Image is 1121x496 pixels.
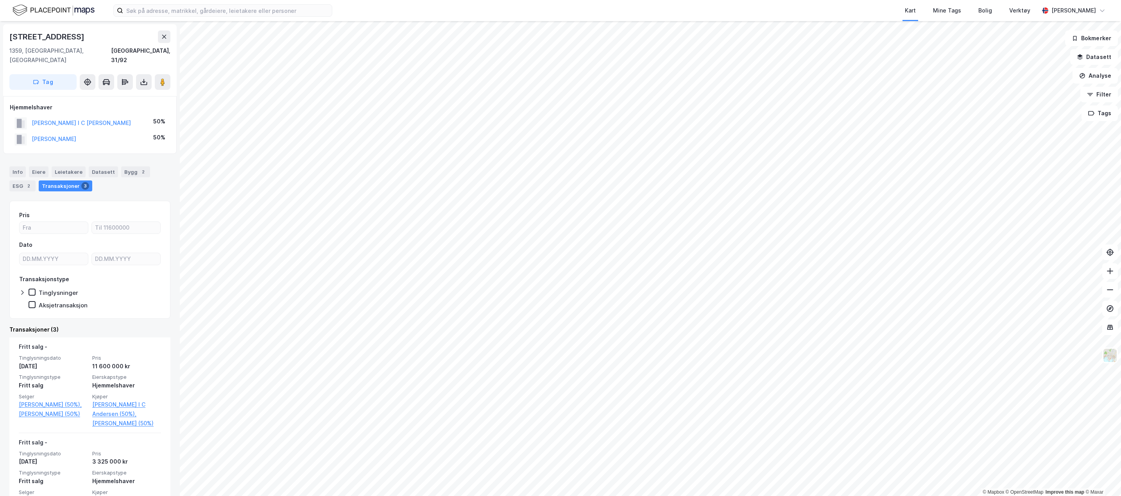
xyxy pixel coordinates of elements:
div: 50% [153,117,165,126]
input: DD.MM.YYYY [92,253,160,265]
span: Tinglysningsdato [19,450,88,457]
input: Fra [20,222,88,234]
div: [DATE] [19,362,88,371]
div: Eiere [29,166,48,177]
div: Transaksjonstype [19,275,69,284]
div: Tinglysninger [39,289,78,296]
button: Tags [1082,105,1118,121]
iframe: Chat Widget [1082,459,1121,496]
input: Til 11600000 [92,222,160,234]
a: Improve this map [1046,489,1084,495]
span: Tinglysningsdato [19,355,88,361]
span: Tinglysningstype [19,469,88,476]
span: Eierskapstype [92,469,161,476]
div: Fritt salg [19,381,88,390]
a: [PERSON_NAME] (50%) [92,419,161,428]
div: ESG [9,180,36,191]
div: 3 325 000 kr [92,457,161,466]
div: Hjemmelshaver [92,476,161,486]
button: Tag [9,74,77,90]
div: 11 600 000 kr [92,362,161,371]
div: Mine Tags [933,6,961,15]
div: Kart [905,6,916,15]
div: 2 [139,168,147,176]
div: 3 [81,182,89,190]
span: Eierskapstype [92,374,161,380]
input: Søk på adresse, matrikkel, gårdeiere, leietakere eller personer [123,5,332,16]
span: Selger [19,489,88,496]
button: Filter [1080,87,1118,102]
div: Bolig [978,6,992,15]
a: [PERSON_NAME] (50%), [19,400,88,409]
img: Z [1103,348,1117,363]
a: Mapbox [983,489,1004,495]
div: [STREET_ADDRESS] [9,30,86,43]
div: Bygg [121,166,150,177]
div: 1359, [GEOGRAPHIC_DATA], [GEOGRAPHIC_DATA] [9,46,111,65]
div: Aksjetransaksjon [39,302,88,309]
div: Transaksjoner [39,180,92,191]
a: [PERSON_NAME] (50%) [19,409,88,419]
span: Selger [19,393,88,400]
input: DD.MM.YYYY [20,253,88,265]
div: [GEOGRAPHIC_DATA], 31/92 [111,46,170,65]
div: Fritt salg - [19,342,47,355]
div: Pris [19,211,30,220]
a: [PERSON_NAME] I C Andersen (50%), [92,400,161,419]
button: Analyse [1073,68,1118,84]
span: Pris [92,450,161,457]
img: logo.f888ab2527a4732fd821a326f86c7f29.svg [13,4,95,17]
div: Dato [19,240,32,250]
div: Kontrollprogram for chat [1082,459,1121,496]
div: 50% [153,133,165,142]
div: Fritt salg [19,476,88,486]
span: Kjøper [92,489,161,496]
div: Leietakere [52,166,86,177]
div: Verktøy [1009,6,1030,15]
div: [DATE] [19,457,88,466]
span: Kjøper [92,393,161,400]
div: 2 [25,182,32,190]
div: Fritt salg - [19,438,47,450]
span: Pris [92,355,161,361]
div: Hjemmelshaver [10,103,170,112]
div: Hjemmelshaver [92,381,161,390]
span: Tinglysningstype [19,374,88,380]
button: Datasett [1070,49,1118,65]
a: OpenStreetMap [1006,489,1044,495]
div: Datasett [89,166,118,177]
div: Transaksjoner (3) [9,325,170,334]
div: Info [9,166,26,177]
div: [PERSON_NAME] [1051,6,1096,15]
button: Bokmerker [1065,30,1118,46]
